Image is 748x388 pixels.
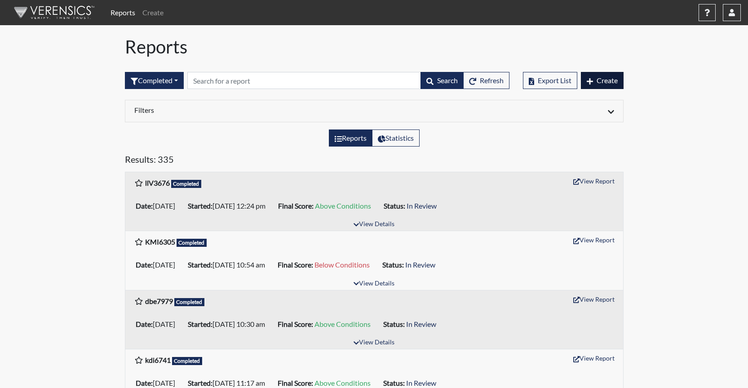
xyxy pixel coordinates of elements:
[125,72,184,89] div: Filter by interview status
[405,260,435,269] span: In Review
[132,317,184,331] li: [DATE]
[184,317,274,331] li: [DATE] 10:30 am
[407,201,437,210] span: In Review
[145,297,173,305] b: dbe7979
[145,178,170,187] b: llV3676
[372,129,420,147] label: View statistics about completed interviews
[145,237,175,246] b: KMI6305
[188,201,212,210] b: Started:
[314,260,370,269] span: Below Conditions
[569,351,619,365] button: View Report
[406,379,436,387] span: In Review
[569,174,619,188] button: View Report
[177,239,207,247] span: Completed
[128,106,621,116] div: Click to expand/collapse filters
[125,36,624,58] h1: Reports
[171,180,202,188] span: Completed
[278,260,313,269] b: Final Score:
[188,379,212,387] b: Started:
[145,356,171,364] b: kdi6741
[187,72,421,89] input: Search by Registration ID, Interview Number, or Investigation Name.
[350,278,398,290] button: View Details
[134,106,367,114] h6: Filters
[350,219,398,231] button: View Details
[125,154,624,168] h5: Results: 335
[437,76,458,85] span: Search
[136,201,153,210] b: Date:
[132,199,184,213] li: [DATE]
[463,72,509,89] button: Refresh
[538,76,571,85] span: Export List
[172,357,203,365] span: Completed
[523,72,577,89] button: Export List
[278,201,314,210] b: Final Score:
[136,260,153,269] b: Date:
[184,199,274,213] li: [DATE] 12:24 pm
[107,4,139,22] a: Reports
[136,379,153,387] b: Date:
[139,4,167,22] a: Create
[314,320,371,328] span: Above Conditions
[188,260,212,269] b: Started:
[384,201,405,210] b: Status:
[136,320,153,328] b: Date:
[278,320,313,328] b: Final Score:
[125,72,184,89] button: Completed
[383,379,405,387] b: Status:
[278,379,313,387] b: Final Score:
[581,72,624,89] button: Create
[314,379,371,387] span: Above Conditions
[188,320,212,328] b: Started:
[480,76,504,85] span: Refresh
[174,298,205,306] span: Completed
[350,337,398,349] button: View Details
[315,201,371,210] span: Above Conditions
[184,258,274,272] li: [DATE] 10:54 am
[383,320,405,328] b: Status:
[420,72,464,89] button: Search
[132,258,184,272] li: [DATE]
[329,129,372,147] label: View the list of reports
[569,233,619,247] button: View Report
[406,320,436,328] span: In Review
[597,76,618,85] span: Create
[569,292,619,306] button: View Report
[382,260,404,269] b: Status:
